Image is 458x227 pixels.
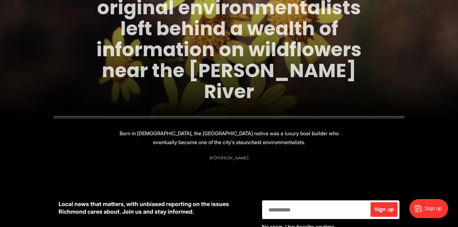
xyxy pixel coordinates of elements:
div: By [210,156,249,160]
p: Born in [DEMOGRAPHIC_DATA], the [GEOGRAPHIC_DATA] native was a luxury boat builder who eventually... [116,129,342,147]
p: Local news that matters, with unbiased reporting on the issues Richmond cares about. Join us and ... [59,200,252,216]
span: Sign up [374,207,394,212]
iframe: portal-trigger [404,196,458,227]
a: [PERSON_NAME] [214,155,249,161]
button: Sign up [371,202,398,217]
